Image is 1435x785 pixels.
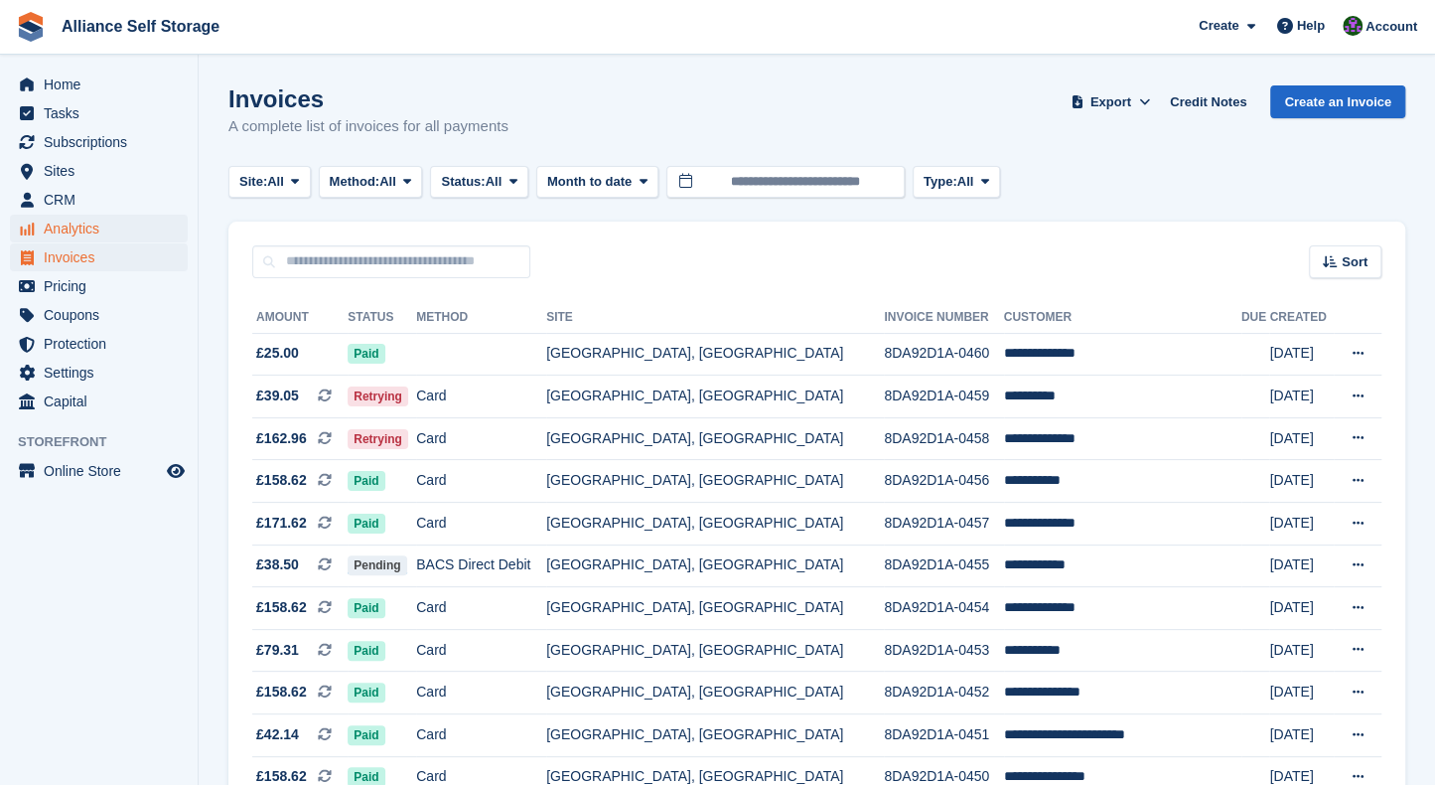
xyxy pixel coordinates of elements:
[546,714,884,757] td: [GEOGRAPHIC_DATA], [GEOGRAPHIC_DATA]
[44,457,163,485] span: Online Store
[546,376,884,418] td: [GEOGRAPHIC_DATA], [GEOGRAPHIC_DATA]
[416,417,546,460] td: Card
[884,629,1003,672] td: 8DA92D1A-0453
[44,388,163,415] span: Capital
[1269,376,1334,418] td: [DATE]
[44,243,163,271] span: Invoices
[379,172,396,192] span: All
[884,302,1003,334] th: Invoice Number
[44,99,163,127] span: Tasks
[10,301,188,329] a: menu
[884,460,1003,503] td: 8DA92D1A-0456
[416,302,546,334] th: Method
[1269,545,1334,587] td: [DATE]
[252,302,348,334] th: Amount
[1269,714,1334,757] td: [DATE]
[416,629,546,672] td: Card
[348,598,384,618] span: Paid
[547,172,632,192] span: Month to date
[884,672,1003,714] td: 8DA92D1A-0452
[348,471,384,491] span: Paid
[1269,460,1334,503] td: [DATE]
[348,429,408,449] span: Retrying
[441,172,485,192] span: Status:
[44,301,163,329] span: Coupons
[256,386,299,406] span: £39.05
[546,333,884,376] td: [GEOGRAPHIC_DATA], [GEOGRAPHIC_DATA]
[546,417,884,460] td: [GEOGRAPHIC_DATA], [GEOGRAPHIC_DATA]
[348,555,406,575] span: Pending
[10,457,188,485] a: menu
[536,166,658,199] button: Month to date
[44,128,163,156] span: Subscriptions
[416,545,546,587] td: BACS Direct Debit
[348,641,384,661] span: Paid
[330,172,380,192] span: Method:
[1269,629,1334,672] td: [DATE]
[348,302,416,334] th: Status
[957,172,974,192] span: All
[546,460,884,503] td: [GEOGRAPHIC_DATA], [GEOGRAPHIC_DATA]
[10,359,188,387] a: menu
[256,640,299,661] span: £79.31
[44,215,163,242] span: Analytics
[1241,302,1270,334] th: Due
[1004,302,1241,334] th: Customer
[10,186,188,214] a: menu
[546,629,884,672] td: [GEOGRAPHIC_DATA], [GEOGRAPHIC_DATA]
[416,460,546,503] td: Card
[228,166,311,199] button: Site: All
[319,166,423,199] button: Method: All
[10,99,188,127] a: menu
[884,587,1003,630] td: 8DA92D1A-0454
[10,215,188,242] a: menu
[1269,417,1334,460] td: [DATE]
[10,272,188,300] a: menu
[256,343,299,364] span: £25.00
[884,376,1003,418] td: 8DA92D1A-0459
[416,376,546,418] td: Card
[1162,85,1254,118] a: Credit Notes
[256,597,307,618] span: £158.62
[546,302,884,334] th: Site
[884,714,1003,757] td: 8DA92D1A-0451
[1090,92,1131,112] span: Export
[1343,16,1363,36] img: Romilly Norton
[54,10,227,43] a: Alliance Self Storage
[348,683,384,703] span: Paid
[10,243,188,271] a: menu
[348,344,384,364] span: Paid
[256,428,307,449] span: £162.96
[546,545,884,587] td: [GEOGRAPHIC_DATA], [GEOGRAPHIC_DATA]
[256,682,307,703] span: £158.62
[44,71,163,98] span: Home
[256,724,299,745] span: £42.14
[10,128,188,156] a: menu
[1269,302,1334,334] th: Created
[1269,503,1334,546] td: [DATE]
[267,172,284,192] span: All
[10,71,188,98] a: menu
[10,157,188,185] a: menu
[884,545,1003,587] td: 8DA92D1A-0455
[44,330,163,358] span: Protection
[348,387,408,406] span: Retrying
[44,186,163,214] span: CRM
[239,172,267,192] span: Site:
[10,330,188,358] a: menu
[416,503,546,546] td: Card
[546,672,884,714] td: [GEOGRAPHIC_DATA], [GEOGRAPHIC_DATA]
[256,554,299,575] span: £38.50
[1269,333,1334,376] td: [DATE]
[1067,85,1154,118] button: Export
[18,432,198,452] span: Storefront
[884,417,1003,460] td: 8DA92D1A-0458
[1297,16,1325,36] span: Help
[256,470,307,491] span: £158.62
[1342,252,1367,272] span: Sort
[348,725,384,745] span: Paid
[348,514,384,534] span: Paid
[1365,17,1417,37] span: Account
[228,115,508,138] p: A complete list of invoices for all payments
[164,459,188,483] a: Preview store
